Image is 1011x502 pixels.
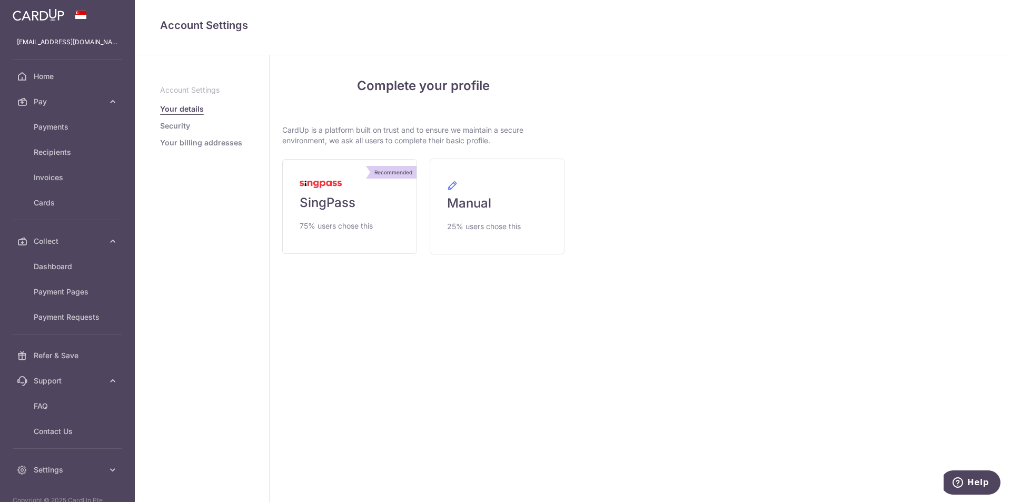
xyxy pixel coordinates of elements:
[34,71,103,82] span: Home
[34,147,103,158] span: Recipients
[300,181,342,188] img: MyInfoLogo
[282,76,564,95] h4: Complete your profile
[447,220,521,233] span: 25% users chose this
[34,376,103,386] span: Support
[34,261,103,272] span: Dashboard
[34,465,103,475] span: Settings
[160,17,986,34] h4: Account Settings
[34,122,103,132] span: Payments
[300,194,355,211] span: SingPass
[370,166,417,179] div: Recommended
[944,470,1000,497] iframe: Opens a widget where you can find more information
[34,172,103,183] span: Invoices
[160,85,244,95] p: Account Settings
[34,401,103,411] span: FAQ
[17,37,118,47] p: [EMAIL_ADDRESS][DOMAIN_NAME]
[34,236,103,247] span: Collect
[282,125,564,146] p: CardUp is a platform built on trust and to ensure we maintain a secure environment, we ask all us...
[34,312,103,322] span: Payment Requests
[34,96,103,107] span: Pay
[160,137,242,148] a: Your billing addresses
[34,287,103,297] span: Payment Pages
[447,195,491,212] span: Manual
[300,220,373,232] span: 75% users chose this
[430,159,564,254] a: Manual 25% users chose this
[34,198,103,208] span: Cards
[34,426,103,437] span: Contact Us
[34,350,103,361] span: Refer & Save
[160,104,204,114] a: Your details
[13,8,64,21] img: CardUp
[282,159,417,254] a: Recommended SingPass 75% users chose this
[160,121,190,131] a: Security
